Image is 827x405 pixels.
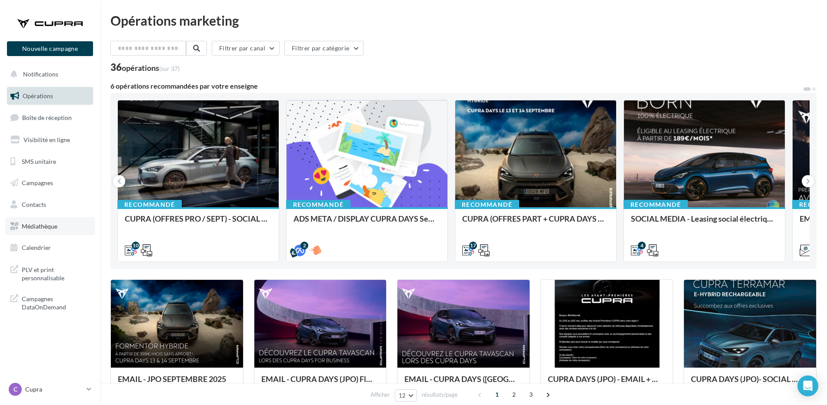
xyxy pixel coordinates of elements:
p: Cupra [25,385,83,394]
div: CUPRA (OFFRES PART + CUPRA DAYS / SEPT) - SOCIAL MEDIA [462,214,609,232]
button: Filtrer par canal [212,41,280,56]
a: Calendrier [5,239,95,257]
span: (sur 37) [159,65,180,72]
div: CUPRA DAYS (JPO)- SOCIAL MEDIA [691,375,809,392]
a: Opérations [5,87,95,105]
button: Notifications [5,65,91,83]
span: résultats/page [422,391,458,399]
a: Contacts [5,196,95,214]
span: Calendrier [22,244,51,251]
div: CUPRA DAYS (JPO) - EMAIL + SMS [548,375,666,392]
div: EMAIL - CUPRA DAYS (JPO) Fleet Générique [261,375,380,392]
a: PLV et print personnalisable [5,260,95,286]
div: 4 [638,242,646,249]
a: Campagnes [5,174,95,192]
div: Opérations marketing [110,14,817,27]
div: Recommandé [117,200,182,209]
a: Boîte de réception [5,108,95,127]
span: 12 [399,392,406,399]
span: Notifications [23,70,58,78]
a: Campagnes DataOnDemand [5,289,95,315]
span: Campagnes [22,179,53,186]
div: Recommandé [286,200,350,209]
span: 1 [490,388,504,402]
a: SMS unitaire [5,153,95,171]
span: 3 [524,388,538,402]
span: Afficher [370,391,390,399]
span: Médiathèque [22,222,57,230]
div: 6 opérations recommandées par votre enseigne [110,83,803,90]
div: 2 [300,242,308,249]
button: Nouvelle campagne [7,41,93,56]
a: Visibilité en ligne [5,131,95,149]
span: 2 [507,388,521,402]
span: Opérations [23,92,53,100]
span: SMS unitaire [22,157,56,165]
div: Recommandé [624,200,688,209]
span: PLV et print personnalisable [22,264,90,282]
span: Contacts [22,201,46,208]
div: ADS META / DISPLAY CUPRA DAYS Septembre 2025 [293,214,440,232]
div: Recommandé [455,200,519,209]
span: Visibilité en ligne [23,136,70,143]
span: Boîte de réception [22,114,72,121]
button: Filtrer par catégorie [284,41,363,56]
div: 17 [469,242,477,249]
div: CUPRA (OFFRES PRO / SEPT) - SOCIAL MEDIA [125,214,272,232]
div: 36 [110,63,180,72]
a: C Cupra [7,381,93,398]
div: EMAIL - JPO SEPTEMBRE 2025 [118,375,236,392]
span: C [13,385,17,394]
span: Campagnes DataOnDemand [22,293,90,312]
div: 10 [132,242,140,249]
a: Médiathèque [5,217,95,236]
button: 12 [395,389,417,402]
div: opérations [122,64,180,72]
div: Open Intercom Messenger [797,375,818,396]
div: EMAIL - CUPRA DAYS ([GEOGRAPHIC_DATA]) Private Générique [404,375,523,392]
div: SOCIAL MEDIA - Leasing social électrique - CUPRA Born [631,214,778,232]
